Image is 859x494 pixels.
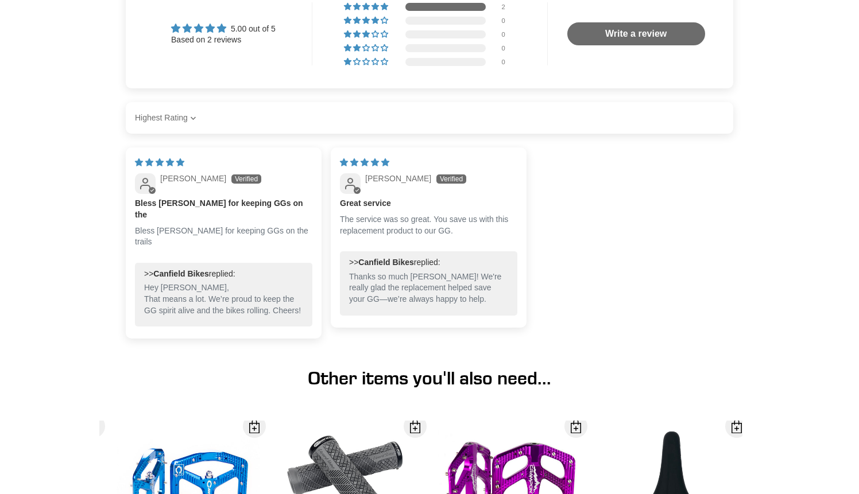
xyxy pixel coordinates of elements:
div: 2 [502,3,516,11]
b: Canfield Bikes [153,269,208,278]
b: Bless [PERSON_NAME] for keeping GGs on the [135,198,312,220]
p: Thanks so much [PERSON_NAME]! We're really glad the replacement helped save your GG—we’re always ... [349,271,508,305]
b: Great service [340,198,517,209]
p: Hey [PERSON_NAME], That means a lot. We’re proud to keep the GG spirit alive and the bikes rollin... [144,282,303,316]
span: [PERSON_NAME] [365,174,431,183]
span: 5.00 out of 5 [231,24,276,33]
div: >> replied: [349,257,508,269]
p: Bless [PERSON_NAME] for keeping GGs on the trails [135,225,312,248]
a: Write a review [567,22,705,45]
b: Canfield Bikes [358,258,413,267]
span: [PERSON_NAME] [160,174,226,183]
select: Sort dropdown [135,107,199,130]
div: Average rating is 5.00 stars [171,22,276,35]
div: Based on 2 reviews [171,34,276,46]
p: The service was so great. You save us with this replacement product to our GG. [340,214,517,236]
span: 5 star review [135,158,184,167]
h1: Other items you'll also need... [117,367,742,389]
div: >> replied: [144,269,303,280]
div: 100% (2) reviews with 5 star rating [344,3,390,11]
span: 5 star review [340,158,389,167]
